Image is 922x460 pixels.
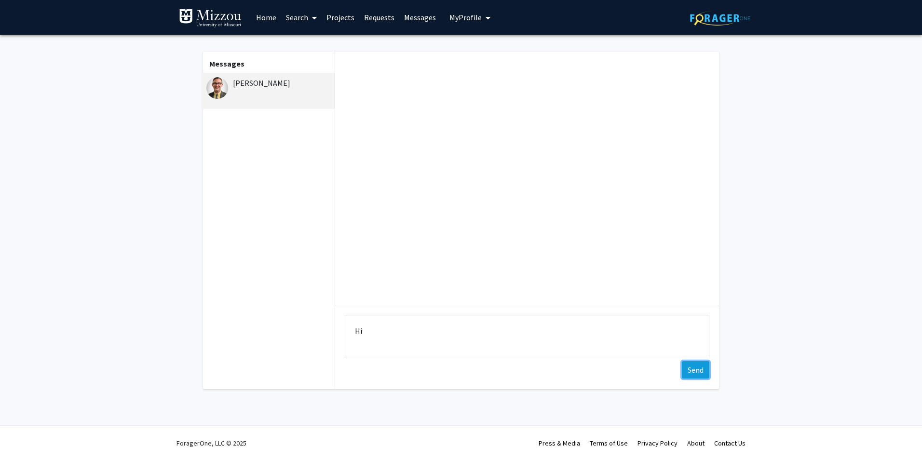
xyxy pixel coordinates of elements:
b: Messages [209,59,244,68]
a: Press & Media [539,439,580,447]
a: Privacy Policy [637,439,678,447]
button: Send [682,361,709,379]
a: Projects [322,0,359,34]
a: Terms of Use [590,439,628,447]
div: ForagerOne, LLC © 2025 [176,426,246,460]
a: Home [251,0,281,34]
a: Requests [359,0,399,34]
img: University of Missouri Logo [179,9,242,28]
span: My Profile [449,13,482,22]
a: Messages [399,0,441,34]
img: ForagerOne Logo [690,11,750,26]
img: Roger Fales [206,77,228,99]
iframe: Chat [7,417,41,453]
a: About [687,439,705,447]
div: [PERSON_NAME] [206,77,332,89]
a: Contact Us [714,439,746,447]
a: Search [281,0,322,34]
textarea: Message [345,315,709,358]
